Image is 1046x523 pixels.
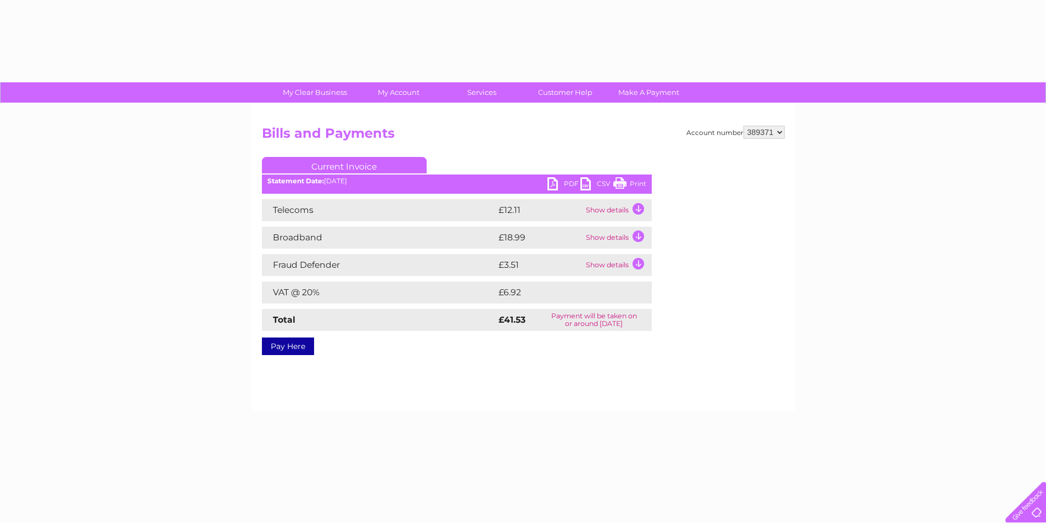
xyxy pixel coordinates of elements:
[520,82,611,103] a: Customer Help
[547,177,580,193] a: PDF
[496,254,583,276] td: £3.51
[437,82,527,103] a: Services
[262,199,496,221] td: Telecoms
[583,199,652,221] td: Show details
[583,227,652,249] td: Show details
[262,177,652,185] div: [DATE]
[262,157,427,173] a: Current Invoice
[686,126,785,139] div: Account number
[353,82,444,103] a: My Account
[262,126,785,147] h2: Bills and Payments
[580,177,613,193] a: CSV
[262,227,496,249] td: Broadband
[270,82,360,103] a: My Clear Business
[496,227,583,249] td: £18.99
[262,282,496,303] td: VAT @ 20%
[273,314,295,325] strong: Total
[496,199,583,221] td: £12.11
[613,177,646,193] a: Print
[499,314,525,325] strong: £41.53
[496,282,626,303] td: £6.92
[262,338,314,355] a: Pay Here
[536,309,652,331] td: Payment will be taken on or around [DATE]
[262,254,496,276] td: Fraud Defender
[267,177,324,185] b: Statement Date:
[603,82,694,103] a: Make A Payment
[583,254,652,276] td: Show details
